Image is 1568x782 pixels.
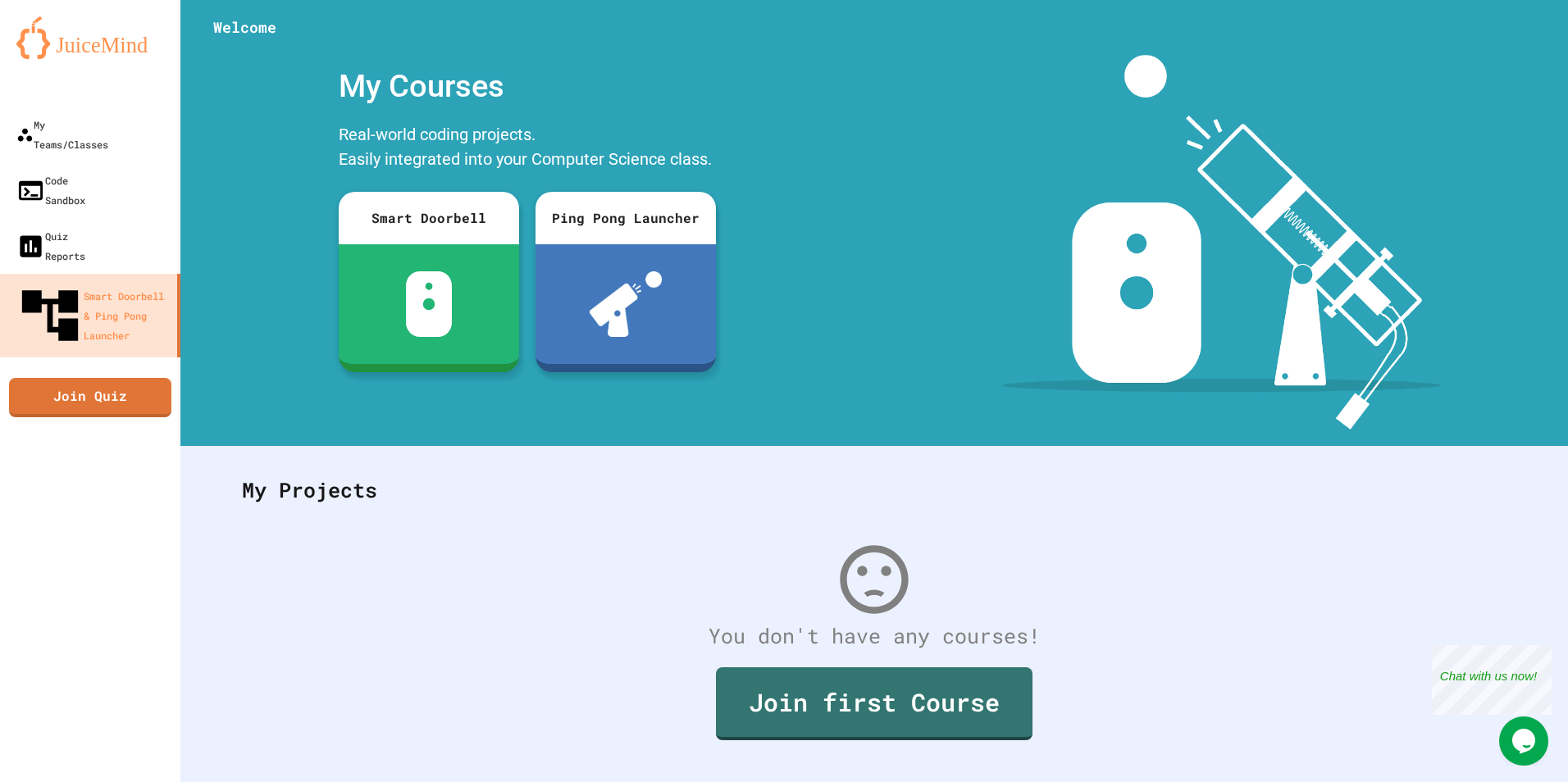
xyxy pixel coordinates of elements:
[9,378,171,417] a: Join Quiz
[339,192,519,244] div: Smart Doorbell
[406,271,453,337] img: sdb-white.svg
[1499,716,1552,766] iframe: chat widget
[16,16,164,59] img: logo-orange.svg
[716,667,1032,740] a: Join first Course
[16,170,85,210] div: Code Sandbox
[536,192,716,244] div: Ping Pong Launcher
[330,118,724,180] div: Real-world coding projects. Easily integrated into your Computer Science class.
[226,458,1523,522] div: My Projects
[16,226,85,266] div: Quiz Reports
[590,271,663,337] img: ppl-with-ball.png
[330,55,724,118] div: My Courses
[1001,55,1441,430] img: banner-image-my-projects.png
[16,282,171,349] div: Smart Doorbell & Ping Pong Launcher
[16,115,108,154] div: My Teams/Classes
[1432,645,1552,715] iframe: chat widget
[226,621,1523,652] div: You don't have any courses!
